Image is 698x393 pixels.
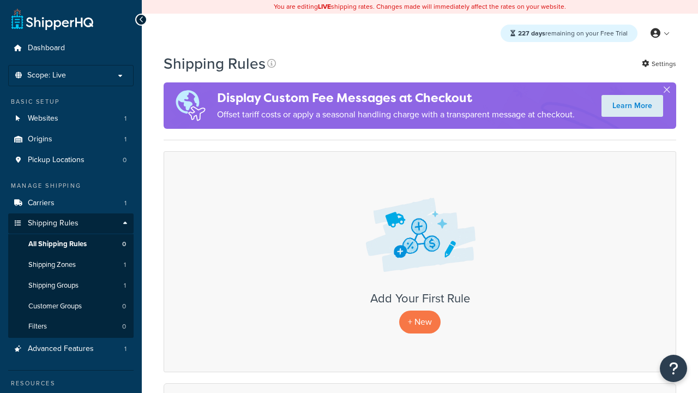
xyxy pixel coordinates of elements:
li: Advanced Features [8,339,134,359]
span: 1 [124,260,126,270]
li: Shipping Groups [8,276,134,296]
a: Settings [642,56,676,72]
h3: Add Your First Rule [175,292,665,305]
span: Scope: Live [27,71,66,80]
span: Shipping Rules [28,219,79,228]
li: Origins [8,129,134,150]
div: Manage Shipping [8,181,134,190]
img: duties-banner-06bc72dcb5fe05cb3f9472aba00be2ae8eb53ab6f0d8bb03d382ba314ac3c341.png [164,82,217,129]
a: Shipping Rules [8,213,134,234]
a: Advanced Features 1 [8,339,134,359]
a: Origins 1 [8,129,134,150]
div: Resources [8,379,134,388]
a: Shipping Groups 1 [8,276,134,296]
li: Pickup Locations [8,150,134,170]
div: remaining on your Free Trial [501,25,637,42]
button: Open Resource Center [660,355,687,382]
div: Basic Setup [8,97,134,106]
a: ShipperHQ Home [11,8,93,30]
span: 1 [124,344,127,354]
h4: Display Custom Fee Messages at Checkout [217,89,575,107]
span: Customer Groups [28,302,82,311]
a: All Shipping Rules 0 [8,234,134,254]
a: Shipping Zones 1 [8,255,134,275]
a: Learn More [601,95,663,117]
li: Shipping Rules [8,213,134,338]
b: LIVE [318,2,331,11]
span: Carriers [28,199,55,208]
span: 0 [122,240,126,249]
p: + New [399,311,441,333]
span: 0 [122,322,126,331]
span: Websites [28,114,58,123]
li: Carriers [8,193,134,213]
span: 1 [124,281,126,290]
a: Customer Groups 0 [8,296,134,317]
a: Filters 0 [8,317,134,337]
span: Pickup Locations [28,156,85,165]
span: Shipping Zones [28,260,76,270]
span: Dashboard [28,44,65,53]
span: 1 [124,114,127,123]
span: Shipping Groups [28,281,79,290]
a: Dashboard [8,38,134,58]
span: All Shipping Rules [28,240,87,249]
span: 0 [122,302,126,311]
li: Customer Groups [8,296,134,317]
span: 1 [124,135,127,144]
strong: 227 days [518,28,545,38]
li: Filters [8,317,134,337]
a: Pickup Locations 0 [8,150,134,170]
li: All Shipping Rules [8,234,134,254]
p: Offset tariff costs or apply a seasonal handling charge with a transparent message at checkout. [217,107,575,122]
span: Advanced Features [28,344,94,354]
li: Shipping Zones [8,255,134,275]
a: Carriers 1 [8,193,134,213]
li: Websites [8,109,134,129]
span: 0 [123,156,127,165]
h1: Shipping Rules [164,53,266,74]
a: Websites 1 [8,109,134,129]
span: Origins [28,135,52,144]
span: Filters [28,322,47,331]
span: 1 [124,199,127,208]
